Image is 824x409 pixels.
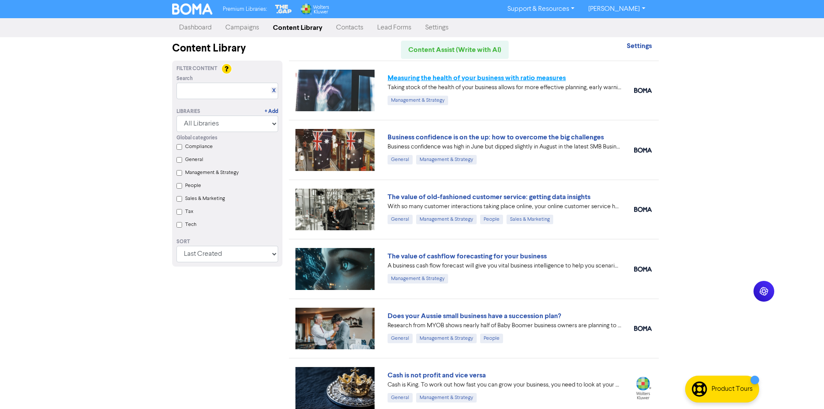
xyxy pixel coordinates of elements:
[388,142,621,151] div: Business confidence was high in June but dipped slightly in August in the latest SMB Business Ins...
[388,312,561,320] a: Does your Aussie small business have a succession plan?
[634,267,652,272] img: boma_accounting
[781,367,824,409] iframe: Chat Widget
[581,2,652,16] a: [PERSON_NAME]
[266,19,329,36] a: Content Library
[416,155,477,164] div: Management & Strategy
[634,377,652,399] img: wolterskluwer
[627,42,652,50] strong: Settings
[388,96,448,105] div: Management & Strategy
[185,221,196,229] label: Tech
[634,148,652,153] img: boma
[634,88,652,93] img: boma_accounting
[634,207,652,212] img: boma
[176,65,278,73] div: Filter Content
[388,74,566,82] a: Measuring the health of your business with ratio measures
[185,143,213,151] label: Compliance
[265,108,278,116] a: + Add
[300,3,329,15] img: Wolters Kluwer
[185,195,225,203] label: Sales & Marketing
[176,108,200,116] div: Libraries
[185,182,201,190] label: People
[388,155,413,164] div: General
[418,19,455,36] a: Settings
[388,334,413,343] div: General
[507,215,553,224] div: Sales & Marketing
[185,208,193,216] label: Tax
[388,193,590,201] a: The value of old-fashioned customer service: getting data insights
[388,380,621,390] div: Cash is King. To work out how fast you can grow your business, you need to look at your projected...
[634,326,652,331] img: boma
[172,41,282,56] div: Content Library
[388,215,413,224] div: General
[272,87,276,94] a: X
[480,334,503,343] div: People
[416,215,477,224] div: Management & Strategy
[480,215,503,224] div: People
[172,3,213,15] img: BOMA Logo
[416,334,477,343] div: Management & Strategy
[388,133,604,142] a: Business confidence is on the up: how to overcome the big challenges
[388,261,621,271] div: A business cash flow forecast will give you vital business intelligence to help you scenario-plan...
[274,3,293,15] img: The Gap
[370,19,418,36] a: Lead Forms
[329,19,370,36] a: Contacts
[185,156,203,164] label: General
[388,321,621,330] div: Research from MYOB shows nearly half of Baby Boomer business owners are planning to exit in the n...
[218,19,266,36] a: Campaigns
[172,19,218,36] a: Dashboard
[388,393,413,403] div: General
[223,6,267,12] span: Premium Libraries:
[388,202,621,211] div: With so many customer interactions taking place online, your online customer service has to be fi...
[176,75,193,83] span: Search
[416,393,477,403] div: Management & Strategy
[627,43,652,50] a: Settings
[388,371,486,380] a: Cash is not profit and vice versa
[176,238,278,246] div: Sort
[388,252,547,261] a: The value of cashflow forecasting for your business
[401,41,509,59] a: Content Assist (Write with AI)
[388,274,448,283] div: Management & Strategy
[176,134,278,142] div: Global categories
[185,169,239,177] label: Management & Strategy
[388,83,621,92] div: Taking stock of the health of your business allows for more effective planning, early warning abo...
[500,2,581,16] a: Support & Resources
